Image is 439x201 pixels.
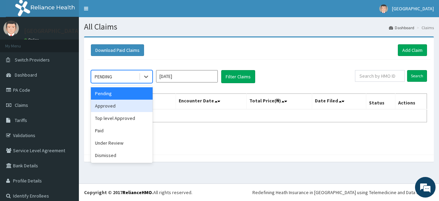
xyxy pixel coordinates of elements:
[366,94,395,110] th: Status
[79,183,439,201] footer: All rights reserved.
[312,94,366,110] th: Date Filed
[392,5,434,12] span: [GEOGRAPHIC_DATA]
[91,112,153,124] div: Top level Approved
[379,4,388,13] img: User Image
[407,70,427,82] input: Search
[122,189,152,196] a: RelianceHMO
[15,72,37,78] span: Dashboard
[24,28,81,34] p: [GEOGRAPHIC_DATA]
[246,94,312,110] th: Total Price(₦)
[95,73,112,80] div: PENDING
[84,189,153,196] strong: Copyright © 2017 .
[355,70,405,82] input: Search by HMO ID
[91,149,153,161] div: Dismissed
[91,44,144,56] button: Download Paid Claims
[84,22,434,31] h1: All Claims
[91,87,153,100] div: Pending
[389,25,414,31] a: Dashboard
[156,70,218,82] input: Select Month and Year
[15,57,50,63] span: Switch Providers
[24,37,40,42] a: Online
[91,124,153,137] div: Paid
[176,94,246,110] th: Encounter Date
[415,25,434,31] li: Claims
[3,21,19,36] img: User Image
[221,70,255,83] button: Filter Claims
[91,137,153,149] div: Under Review
[91,100,153,112] div: Approved
[15,102,28,108] span: Claims
[398,44,427,56] a: Add Claim
[252,189,434,196] div: Redefining Heath Insurance in [GEOGRAPHIC_DATA] using Telemedicine and Data Science!
[15,117,27,123] span: Tariffs
[395,94,427,110] th: Actions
